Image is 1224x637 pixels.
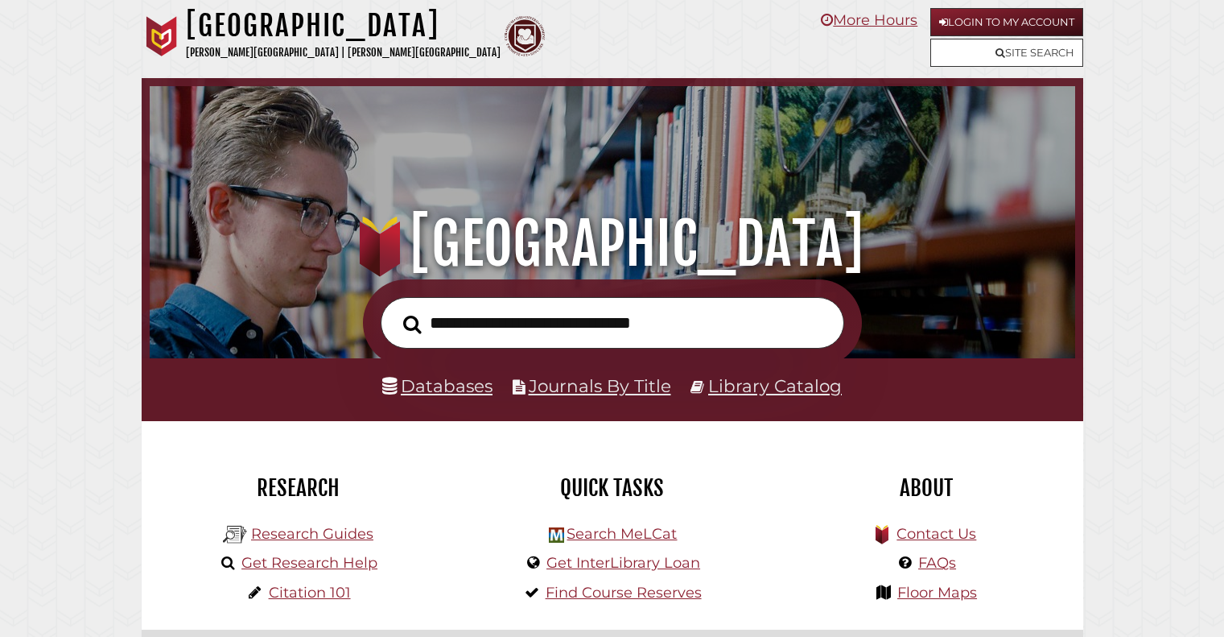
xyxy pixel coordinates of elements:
[930,39,1083,67] a: Site Search
[505,16,545,56] img: Calvin Theological Seminary
[382,375,492,396] a: Databases
[918,554,956,572] a: FAQs
[269,584,351,602] a: Citation 101
[167,209,1056,279] h1: [GEOGRAPHIC_DATA]
[781,474,1071,502] h2: About
[395,310,430,338] button: Search
[897,584,977,602] a: Floor Maps
[930,8,1083,36] a: Login to My Account
[468,474,757,502] h2: Quick Tasks
[186,8,501,43] h1: [GEOGRAPHIC_DATA]
[223,523,247,547] img: Hekman Library Logo
[549,527,564,543] img: Hekman Library Logo
[241,554,377,572] a: Get Research Help
[546,554,700,572] a: Get InterLibrary Loan
[403,314,422,333] i: Search
[142,16,182,56] img: Calvin University
[708,375,842,396] a: Library Catalog
[567,525,677,543] a: Search MeLCat
[251,525,373,543] a: Research Guides
[186,43,501,62] p: [PERSON_NAME][GEOGRAPHIC_DATA] | [PERSON_NAME][GEOGRAPHIC_DATA]
[529,375,671,396] a: Journals By Title
[821,11,917,29] a: More Hours
[546,584,702,602] a: Find Course Reserves
[154,474,443,502] h2: Research
[896,525,976,543] a: Contact Us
